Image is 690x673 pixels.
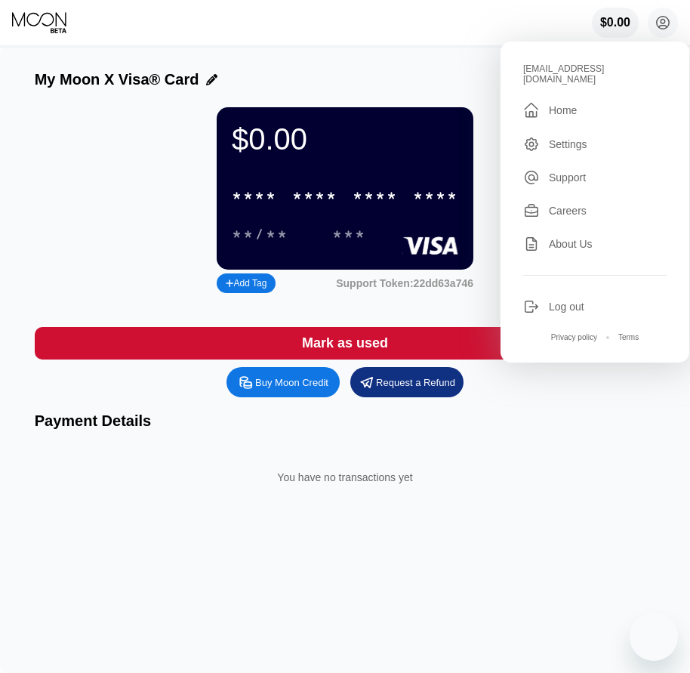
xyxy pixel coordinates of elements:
[376,376,455,389] div: Request a Refund
[523,101,540,119] div: 
[600,16,630,29] div: $0.00
[226,278,266,289] div: Add Tag
[523,63,667,85] div: [EMAIL_ADDRESS][DOMAIN_NAME]
[523,236,667,252] div: About Us
[350,367,464,397] div: Request a Refund
[549,238,593,250] div: About Us
[549,205,587,217] div: Careers
[302,335,388,352] div: Mark as used
[551,333,597,341] div: Privacy policy
[35,412,656,430] div: Payment Details
[523,136,667,153] div: Settings
[523,202,667,219] div: Careers
[630,613,678,661] iframe: Button to launch messaging window
[226,367,340,397] div: Buy Moon Credit
[523,298,667,315] div: Log out
[523,169,667,186] div: Support
[336,277,473,289] div: Support Token: 22dd63a746
[47,456,644,499] div: You have no transactions yet
[217,273,276,293] div: Add Tag
[549,301,584,313] div: Log out
[592,8,639,38] div: $0.00
[549,104,577,116] div: Home
[618,333,639,341] div: Terms
[35,327,656,360] div: Mark as used
[523,101,667,119] div: Home
[549,138,587,150] div: Settings
[232,122,458,156] div: $0.00
[255,376,328,389] div: Buy Moon Credit
[549,171,586,184] div: Support
[336,277,473,289] div: Support Token:22dd63a746
[35,71,199,88] div: My Moon X Visa® Card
